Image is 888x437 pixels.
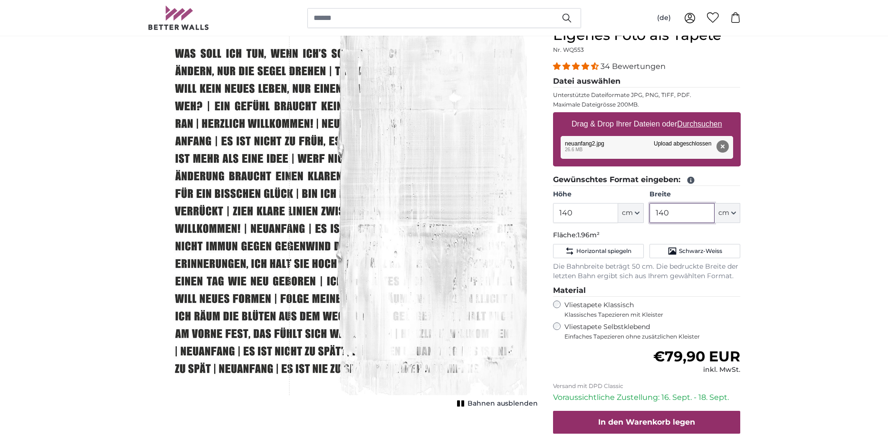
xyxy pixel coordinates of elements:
img: Betterwalls [148,6,210,30]
label: Drag & Drop Ihrer Dateien oder [568,115,726,134]
p: Fläche: [553,231,741,240]
span: Nr. WQ553 [553,46,584,53]
p: Unterstützte Dateiformate JPG, PNG, TIFF, PDF. [553,91,741,99]
p: Maximale Dateigrösse 200MB. [553,101,741,108]
span: Bahnen ausblenden [468,399,538,408]
label: Vliestapete Selbstklebend [564,322,741,340]
legend: Datei auswählen [553,76,741,87]
span: 4.32 stars [553,62,601,71]
span: 34 Bewertungen [601,62,666,71]
span: Klassisches Tapezieren mit Kleister [564,311,733,319]
label: Vliestapete Klassisch [564,301,733,319]
u: Durchsuchen [677,120,722,128]
span: In den Warenkorb legen [598,418,695,427]
button: Schwarz-Weiss [649,244,740,258]
label: Breite [649,190,740,199]
p: Die Bahnbreite beträgt 50 cm. Die bedruckte Breite der letzten Bahn ergibt sich aus Ihrem gewählt... [553,262,741,281]
button: (de) [649,10,678,27]
button: cm [715,203,740,223]
button: Bahnen ausblenden [454,397,538,410]
span: Horizontal spiegeln [576,247,631,255]
span: €79,90 EUR [653,348,740,365]
p: Versand mit DPD Classic [553,382,741,390]
span: cm [622,208,633,218]
span: Einfaches Tapezieren ohne zusätzlichen Kleister [564,333,741,340]
button: In den Warenkorb legen [553,411,741,434]
span: cm [718,208,729,218]
div: inkl. MwSt. [653,365,740,375]
span: Schwarz-Weiss [679,247,722,255]
button: Horizontal spiegeln [553,244,644,258]
button: cm [618,203,644,223]
legend: Material [553,285,741,297]
div: 1 of 1 [148,27,538,407]
span: 1.96m² [577,231,600,239]
p: Voraussichtliche Zustellung: 16. Sept. - 18. Sept. [553,392,741,403]
legend: Gewünschtes Format eingeben: [553,174,741,186]
label: Höhe [553,190,644,199]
